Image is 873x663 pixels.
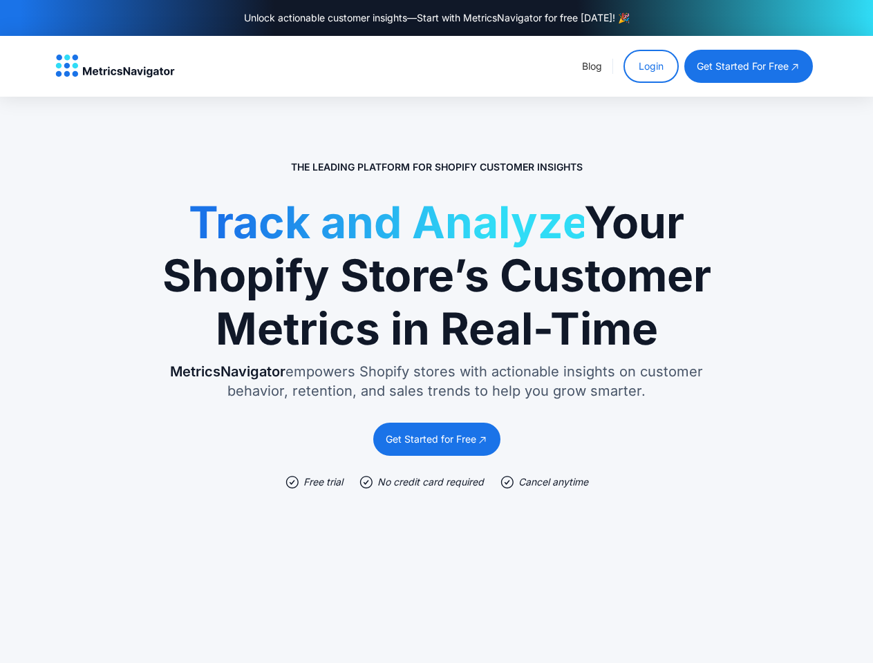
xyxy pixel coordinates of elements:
[373,423,500,456] a: Get Started for Free
[684,50,813,83] a: get started for free
[285,475,299,489] img: check
[359,475,373,489] img: check
[518,475,588,489] div: Cancel anytime
[55,55,175,78] a: home
[477,434,488,445] img: open
[582,60,602,72] a: Blog
[170,363,285,380] span: MetricsNavigator
[291,160,583,174] p: The Leading Platform for Shopify Customer Insights
[189,195,584,249] span: Track and Analyze
[697,59,789,73] div: get started for free
[160,196,713,355] h1: Your Shopify Store’s Customer Metrics in Real-Time
[303,475,343,489] div: Free trial
[377,475,484,489] div: No credit card required
[386,432,476,446] div: Get Started for Free
[500,475,514,489] img: check
[789,61,800,73] img: open
[55,55,175,78] img: MetricsNavigator
[623,50,679,83] a: Login
[160,362,713,401] p: empowers Shopify stores with actionable insights on customer behavior, retention, and sales trend...
[244,11,630,25] div: Unlock actionable customer insights—Start with MetricsNavigator for free [DATE]! 🎉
